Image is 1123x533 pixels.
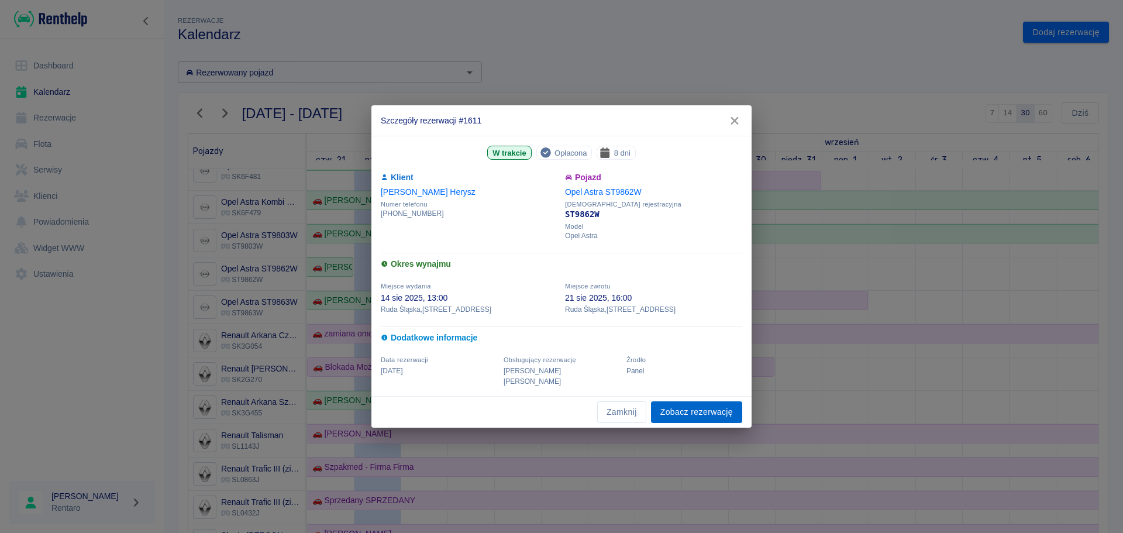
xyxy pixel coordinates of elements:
[565,231,742,241] p: Opel Astra
[381,283,431,290] span: Miejsce wydania
[381,356,428,363] span: Data rezerwacji
[565,283,610,290] span: Miejsce zwrotu
[488,147,531,159] span: W trakcie
[381,292,558,304] p: 14 sie 2025, 13:00
[565,292,742,304] p: 21 sie 2025, 16:00
[626,356,646,363] span: Żrodło
[504,356,576,363] span: Obsługujący rezerwację
[565,171,742,184] h6: Pojazd
[565,187,642,197] a: Opel Astra ST9862W
[597,401,646,423] button: Zamknij
[565,201,742,208] span: [DEMOGRAPHIC_DATA] rejestracyjna
[371,105,752,136] h2: Szczegóły rezerwacji #1611
[381,366,497,376] p: [DATE]
[550,147,591,159] span: Opłacona
[381,201,558,208] span: Numer telefonu
[565,208,742,221] p: ST9862W
[609,147,635,159] span: 8 dni
[381,187,476,197] a: [PERSON_NAME] Herysz
[381,208,558,219] p: [PHONE_NUMBER]
[381,304,558,315] p: Ruda Śląska , [STREET_ADDRESS]
[565,223,742,231] span: Model
[381,332,742,344] h6: Dodatkowe informacje
[381,171,558,184] h6: Klient
[381,258,742,270] h6: Okres wynajmu
[651,401,742,423] a: Zobacz rezerwację
[504,366,619,387] p: [PERSON_NAME] [PERSON_NAME]
[565,304,742,315] p: Ruda Śląska , [STREET_ADDRESS]
[626,366,742,376] p: Panel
